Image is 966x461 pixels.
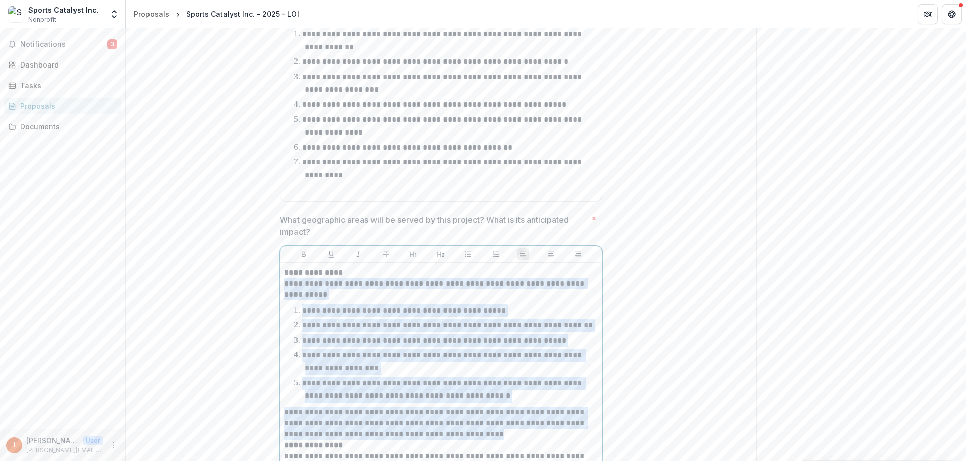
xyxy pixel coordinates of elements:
[26,446,103,455] p: [PERSON_NAME][EMAIL_ADDRESS][DOMAIN_NAME]
[298,248,310,260] button: Bold
[20,80,113,91] div: Tasks
[4,56,121,73] a: Dashboard
[545,248,557,260] button: Align Center
[26,435,79,446] p: [PERSON_NAME][EMAIL_ADDRESS][DOMAIN_NAME]
[942,4,962,24] button: Get Help
[130,7,173,21] a: Proposals
[20,59,113,70] div: Dashboard
[462,248,474,260] button: Bullet List
[20,121,113,132] div: Documents
[4,98,121,114] a: Proposals
[517,248,529,260] button: Align Left
[134,9,169,19] div: Proposals
[28,5,99,15] div: Sports Catalyst Inc.
[407,248,419,260] button: Heading 1
[280,214,587,238] p: What geographic areas will be served by this project? What is its anticipated impact?
[380,248,392,260] button: Strike
[435,248,447,260] button: Heading 2
[28,15,56,24] span: Nonprofit
[4,118,121,135] a: Documents
[107,4,121,24] button: Open entity switcher
[4,36,121,52] button: Notifications3
[107,439,119,451] button: More
[186,9,299,19] div: Sports Catalyst Inc. - 2025 - LOI
[572,248,584,260] button: Align Right
[490,248,502,260] button: Ordered List
[14,442,15,448] div: ivan.b@sportscatalyst.org
[8,6,24,22] img: Sports Catalyst Inc.
[107,39,117,49] span: 3
[352,248,364,260] button: Italicize
[918,4,938,24] button: Partners
[20,40,107,49] span: Notifications
[130,7,303,21] nav: breadcrumb
[325,248,337,260] button: Underline
[4,77,121,94] a: Tasks
[20,101,113,111] div: Proposals
[83,436,103,445] p: User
